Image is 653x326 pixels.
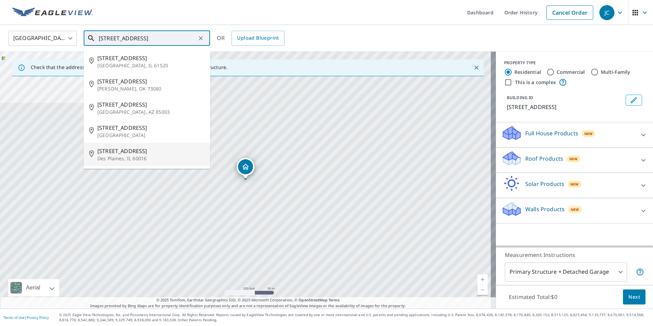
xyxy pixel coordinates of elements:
p: Des Plaines, IL 60016 [97,155,205,162]
span: [STREET_ADDRESS] [97,54,205,62]
p: Walls Products [525,205,565,213]
button: Edit building 1 [626,95,642,106]
span: Next [628,293,640,301]
a: Terms of Use [3,315,25,320]
p: © 2025 Eagle View Technologies, Inc. and Pictometry International Corp. All Rights Reserved. Repo... [59,312,650,323]
span: New [569,156,578,162]
button: Clear [196,33,206,43]
p: [PERSON_NAME], OK 73080 [97,85,205,92]
div: Aerial [8,279,59,296]
a: Upload Blueprint [232,31,284,46]
label: Multi-Family [601,69,630,76]
span: [STREET_ADDRESS] [97,77,205,85]
p: Solar Products [525,180,564,188]
span: [STREET_ADDRESS] [97,147,205,155]
p: | [3,315,49,320]
div: Full House ProductsNew [501,125,648,145]
p: [GEOGRAPHIC_DATA] [97,132,205,139]
div: [GEOGRAPHIC_DATA] [9,29,77,48]
span: Upload Blueprint [237,34,279,42]
p: [STREET_ADDRESS] [507,103,623,111]
input: Search by address or latitude-longitude [99,29,196,48]
div: Aerial [24,279,42,296]
p: Measurement Instructions [505,251,644,259]
div: PROPERTY TYPE [504,60,645,66]
span: Your report will include the primary structure and a detached garage if one exists. [636,268,644,276]
div: Primary Structure + Detached Garage [505,262,627,282]
label: Residential [514,69,541,76]
a: Cancel Order [546,5,593,20]
span: [STREET_ADDRESS] [97,100,205,109]
label: Commercial [557,69,585,76]
img: EV Logo [12,8,93,18]
p: [GEOGRAPHIC_DATA], IL 61520 [97,62,205,69]
div: JC [599,5,614,20]
span: New [570,181,579,187]
button: Next [623,289,645,305]
p: Full House Products [525,129,578,137]
p: Roof Products [525,154,563,163]
a: Current Level 17, Zoom Out [477,285,488,295]
span: New [571,207,579,212]
label: This is a complex [515,79,556,86]
div: Roof ProductsNew [501,150,648,170]
a: Current Level 17, Zoom In [477,274,488,285]
p: Check that the address is accurate, then drag the marker over the correct structure. [31,64,227,70]
span: [STREET_ADDRESS] [97,124,205,132]
div: Solar ProductsNew [501,176,648,195]
a: Terms [329,297,340,302]
p: Estimated Total: $0 [503,289,563,304]
span: © 2025 TomTom, Earthstar Geographics SIO, © 2025 Microsoft Corporation, © [156,297,340,303]
p: BUILDING ID [507,95,533,100]
div: Walls ProductsNew [501,201,648,220]
div: Dropped pin, building 1, Residential property, 625 N 3rd Ave Des Plaines, IL 60016 [237,158,254,179]
a: Privacy Policy [27,315,49,320]
a: OpenStreetMap [298,297,327,302]
div: OR [217,31,284,46]
p: [GEOGRAPHIC_DATA], AZ 85003 [97,109,205,116]
span: New [584,131,593,136]
button: Close [472,63,481,72]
